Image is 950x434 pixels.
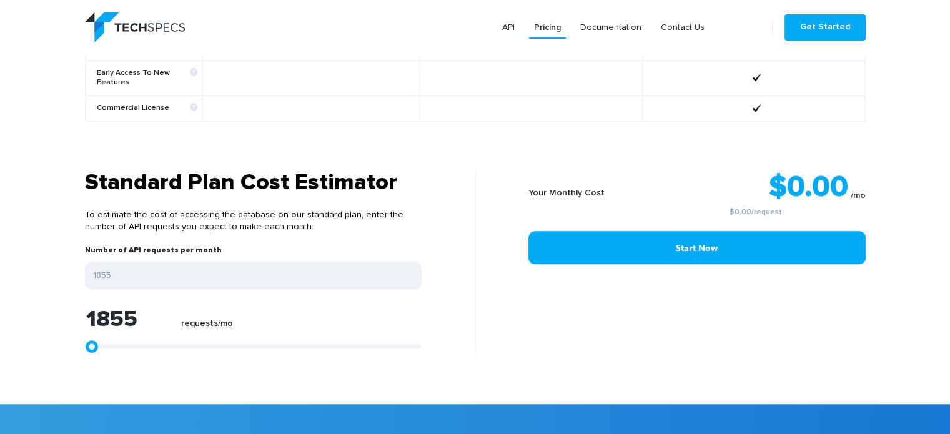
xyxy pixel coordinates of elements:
[97,69,197,87] b: Early Access To New Features
[529,16,566,39] a: Pricing
[730,209,751,216] a: $0.00
[85,245,222,262] label: Number of API requests per month
[528,189,605,197] b: Your Monthly Cost
[784,14,866,41] a: Get Started
[85,197,422,245] p: To estimate the cost of accessing the database on our standard plan, enter the number of API requ...
[656,16,710,39] a: Contact Us
[851,191,866,200] sub: /mo
[85,262,422,289] input: Enter your expected number of API requests
[528,231,866,264] a: Start Now
[497,16,520,39] a: API
[85,169,422,197] h3: Standard Plan Cost Estimator
[85,12,185,42] img: logo
[181,318,233,335] label: requests/mo
[769,172,848,202] strong: $0.00
[575,16,646,39] a: Documentation
[646,209,866,216] small: /request
[97,104,197,113] b: Commercial License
